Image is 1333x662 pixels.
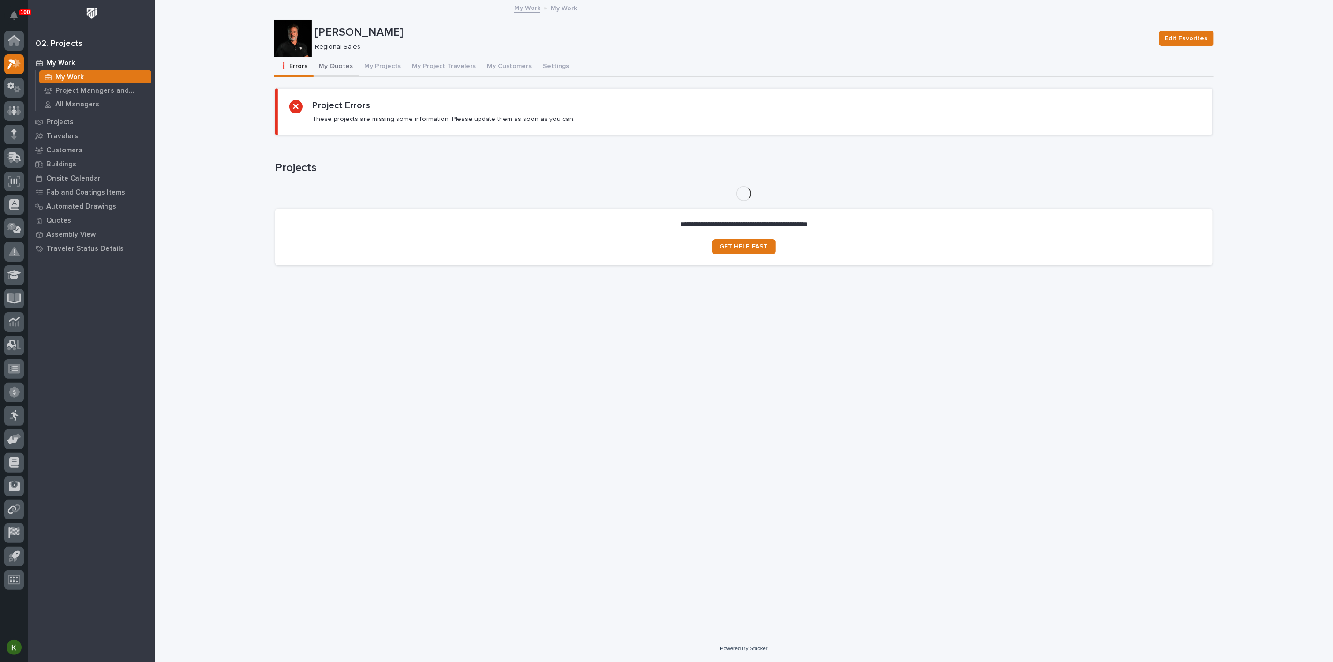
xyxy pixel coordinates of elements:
a: Powered By Stacker [720,646,767,651]
a: GET HELP FAST [712,239,776,254]
p: Traveler Status Details [46,245,124,253]
p: Customers [46,146,82,155]
p: Quotes [46,217,71,225]
p: All Managers [55,100,99,109]
h2: Project Errors [312,100,370,111]
p: Fab and Coatings Items [46,188,125,197]
button: Edit Favorites [1159,31,1214,46]
button: My Projects [359,57,407,77]
a: Projects [28,115,155,129]
p: My Work [551,2,577,13]
button: My Customers [482,57,538,77]
span: Edit Favorites [1165,33,1208,44]
p: My Work [46,59,75,68]
button: users-avatar [4,638,24,657]
h1: Projects [275,161,1213,175]
a: Travelers [28,129,155,143]
p: 100 [21,9,30,15]
p: Regional Sales [315,43,1148,51]
img: Workspace Logo [83,5,100,22]
p: Project Managers and Engineers [55,87,148,95]
p: Assembly View [46,231,96,239]
span: GET HELP FAST [720,243,768,250]
a: Fab and Coatings Items [28,185,155,199]
a: All Managers [36,98,155,111]
p: Projects [46,118,74,127]
a: Assembly View [28,227,155,241]
div: Notifications100 [12,11,24,26]
button: My Quotes [314,57,359,77]
p: These projects are missing some information. Please update them as soon as you can. [312,115,575,123]
a: Automated Drawings [28,199,155,213]
a: Customers [28,143,155,157]
p: Onsite Calendar [46,174,101,183]
p: My Work [55,73,84,82]
a: My Work [36,70,155,83]
p: Travelers [46,132,78,141]
a: Onsite Calendar [28,171,155,185]
button: Settings [538,57,575,77]
p: Automated Drawings [46,203,116,211]
a: Buildings [28,157,155,171]
button: Notifications [4,6,24,25]
a: My Work [28,56,155,70]
p: Buildings [46,160,76,169]
div: 02. Projects [36,39,82,49]
a: Traveler Status Details [28,241,155,256]
p: [PERSON_NAME] [315,26,1152,39]
a: Quotes [28,213,155,227]
button: ❗ Errors [274,57,314,77]
a: Project Managers and Engineers [36,84,155,97]
button: My Project Travelers [407,57,482,77]
a: My Work [514,2,540,13]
